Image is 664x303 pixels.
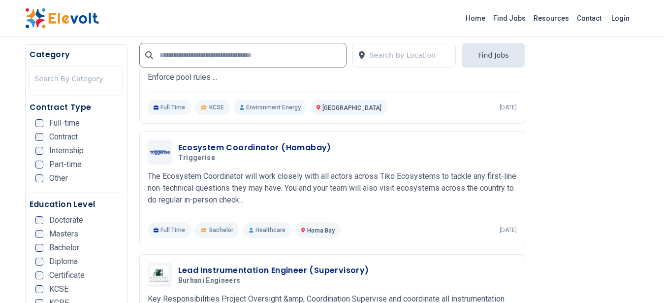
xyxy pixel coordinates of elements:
[148,100,191,115] p: Full Time
[49,285,68,293] span: KCSE
[148,222,191,238] p: Full Time
[615,256,664,303] iframe: Chat Widget
[30,49,123,61] h5: Category
[35,119,43,127] input: Full-time
[35,147,43,155] input: Internship
[150,150,170,154] img: Triggerise
[49,174,68,182] span: Other
[35,258,43,266] input: Diploma
[30,199,123,210] h5: Education Level
[35,161,43,168] input: Part-time
[49,230,78,238] span: Masters
[573,10,605,26] a: Contact
[209,226,233,234] span: Bachelor
[30,101,123,113] h5: Contract Type
[49,271,85,279] span: Certificate
[178,265,369,276] h3: Lead Instrumentation Engineer (Supervisory)
[35,230,43,238] input: Masters
[35,244,43,252] input: Bachelor
[35,271,43,279] input: Certificate
[25,8,99,29] img: Elevolt
[49,258,78,266] span: Diploma
[49,133,78,141] span: Contract
[462,10,489,26] a: Home
[307,227,335,234] span: Homa Bay
[178,276,241,285] span: Burhani Engineers
[500,226,517,234] p: [DATE]
[605,8,635,28] a: Login
[178,154,216,163] span: Triggerise
[178,142,331,154] h3: Ecosystem Coordinator (Homabay)
[489,10,530,26] a: Find Jobs
[462,43,525,67] button: Find Jobs
[49,147,84,155] span: Internship
[322,104,381,111] span: [GEOGRAPHIC_DATA]
[49,161,82,168] span: Part-time
[234,100,307,115] p: Environment Energy
[150,266,170,284] img: Burhani Engineers
[35,133,43,141] input: Contract
[148,140,517,238] a: TriggeriseEcosystem Coordinator (Homabay)TriggeriseThe Ecosystem Coordinator will work closely wi...
[500,103,517,111] p: [DATE]
[530,10,573,26] a: Resources
[209,103,224,111] span: KCSE
[148,170,517,206] p: The Ecosystem Coordinator will work closely with all actors across Tiko Ecosystems to tackle any ...
[35,174,43,182] input: Other
[35,285,43,293] input: KCSE
[35,216,43,224] input: Doctorate
[49,119,80,127] span: Full-time
[49,244,79,252] span: Bachelor
[49,216,83,224] span: Doctorate
[243,222,291,238] p: Healthcare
